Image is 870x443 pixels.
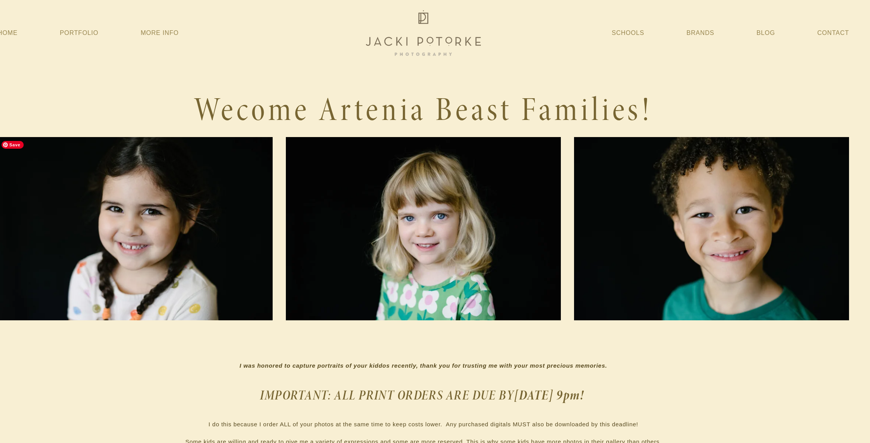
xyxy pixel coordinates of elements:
em: I was honored to capture portraits of your kiddos recently, thank you for trusting me with your m... [240,362,607,369]
a: Portfolio [60,30,98,36]
a: Schools [612,26,644,40]
strong: [DATE] 9pm! [514,386,584,404]
a: Blog [757,26,775,40]
img: Jacki Potorke Sacramento Family Photographer [361,8,485,58]
a: Brands [687,26,714,40]
a: More Info [141,26,179,40]
a: Contact [817,26,849,40]
span: Save [2,141,24,149]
